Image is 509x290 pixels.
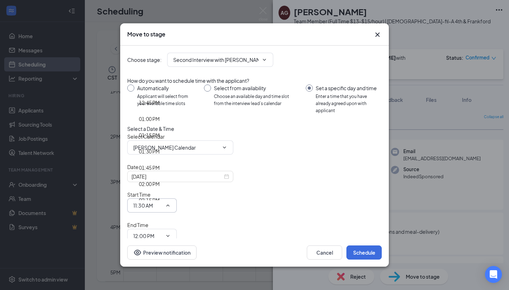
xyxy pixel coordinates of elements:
div: 01:45 PM [139,164,160,172]
svg: ChevronDown [262,57,267,63]
div: Select a Date & Time [127,125,382,133]
button: Preview notificationEye [127,245,197,260]
svg: ChevronDown [165,233,171,239]
div: Open Intercom Messenger [485,266,502,283]
input: End time [133,232,162,240]
span: Select Calendar [127,133,165,140]
div: 01:30 PM [139,147,160,155]
svg: ChevronDown [222,145,227,150]
span: Date [127,164,139,170]
input: Start time [133,202,162,209]
button: Close [373,30,382,39]
span: Choose stage : [127,56,162,64]
div: 12:45 PM [139,99,160,106]
input: Sep 16, 2025 [131,173,223,180]
div: 02:00 PM [139,180,160,188]
div: 01:00 PM [139,115,160,123]
span: Start Time [127,191,151,198]
svg: Cross [373,30,382,39]
div: How do you want to schedule time with the applicant? [127,77,382,85]
div: 01:15 PM [139,131,160,139]
div: 02:15 PM [139,196,160,204]
button: Cancel [307,245,342,260]
svg: ChevronUp [165,203,171,208]
svg: Eye [133,248,142,257]
span: End Time [127,222,148,228]
button: Schedule [346,245,382,260]
h3: Move to stage [127,30,165,38]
